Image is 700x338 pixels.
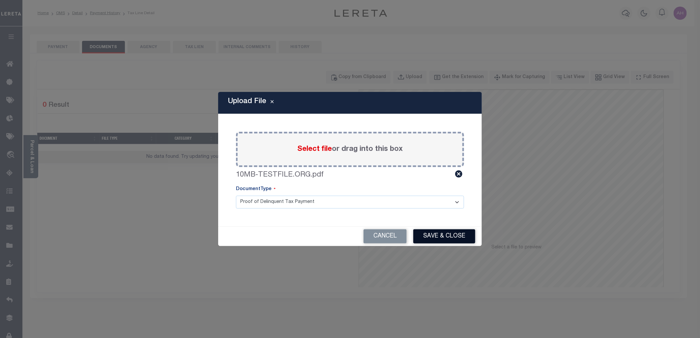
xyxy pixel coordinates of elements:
label: DocumentType [236,186,276,193]
span: Select file [297,146,332,153]
button: Save & Close [413,229,475,243]
label: 10MB-TESTFILE.ORG.pdf [236,170,324,181]
button: Close [266,99,278,107]
label: or drag into this box [297,144,403,155]
h5: Upload File [228,97,266,106]
button: Cancel [364,229,407,243]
